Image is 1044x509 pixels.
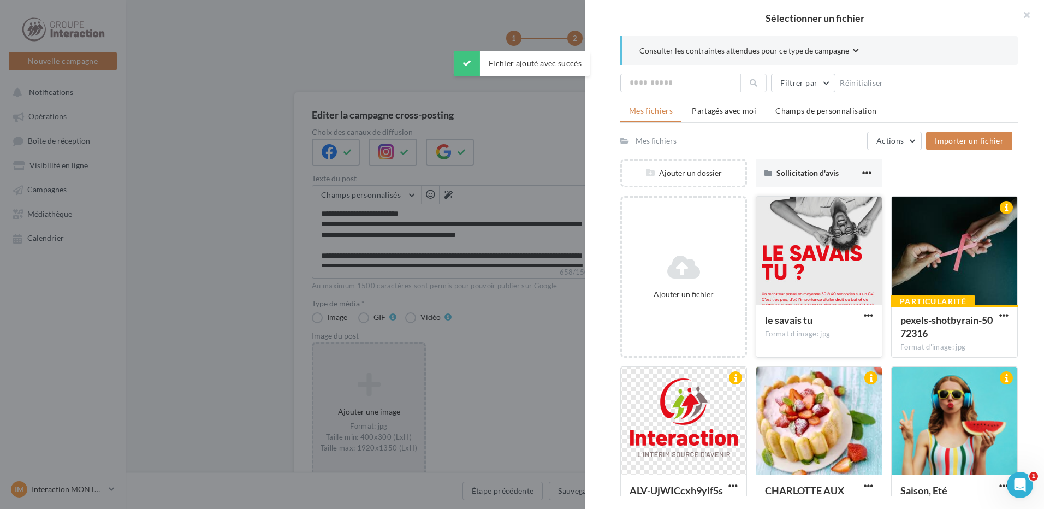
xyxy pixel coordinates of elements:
iframe: Intercom live chat [1007,472,1033,498]
button: Réinitialiser [835,76,888,90]
span: Mes fichiers [629,106,673,115]
span: Actions [876,136,904,145]
div: Mes fichiers [636,135,677,146]
div: Format d'image: jpg [900,342,1009,352]
span: Consulter les contraintes attendues pour ce type de campagne [639,45,849,56]
button: Importer un fichier [926,132,1012,150]
h2: Sélectionner un fichier [603,13,1027,23]
button: Filtrer par [771,74,835,92]
div: Format d'image: jpg [765,329,873,339]
span: Sollicitation d'avis [776,168,839,177]
span: Champs de personnalisation [775,106,876,115]
span: 1 [1029,472,1038,481]
span: Saison, Eté [900,484,947,496]
span: le savais tu [765,314,812,326]
span: pexels-shotbyrain-5072316 [900,314,993,339]
div: Fichier ajouté avec succès [454,51,590,76]
div: Particularité [891,295,975,307]
span: Partagés avec moi [692,106,756,115]
button: Actions [867,132,922,150]
button: Consulter les contraintes attendues pour ce type de campagne [639,45,859,58]
div: Ajouter un fichier [626,289,741,300]
div: Ajouter un dossier [622,168,745,179]
span: Importer un fichier [935,136,1004,145]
